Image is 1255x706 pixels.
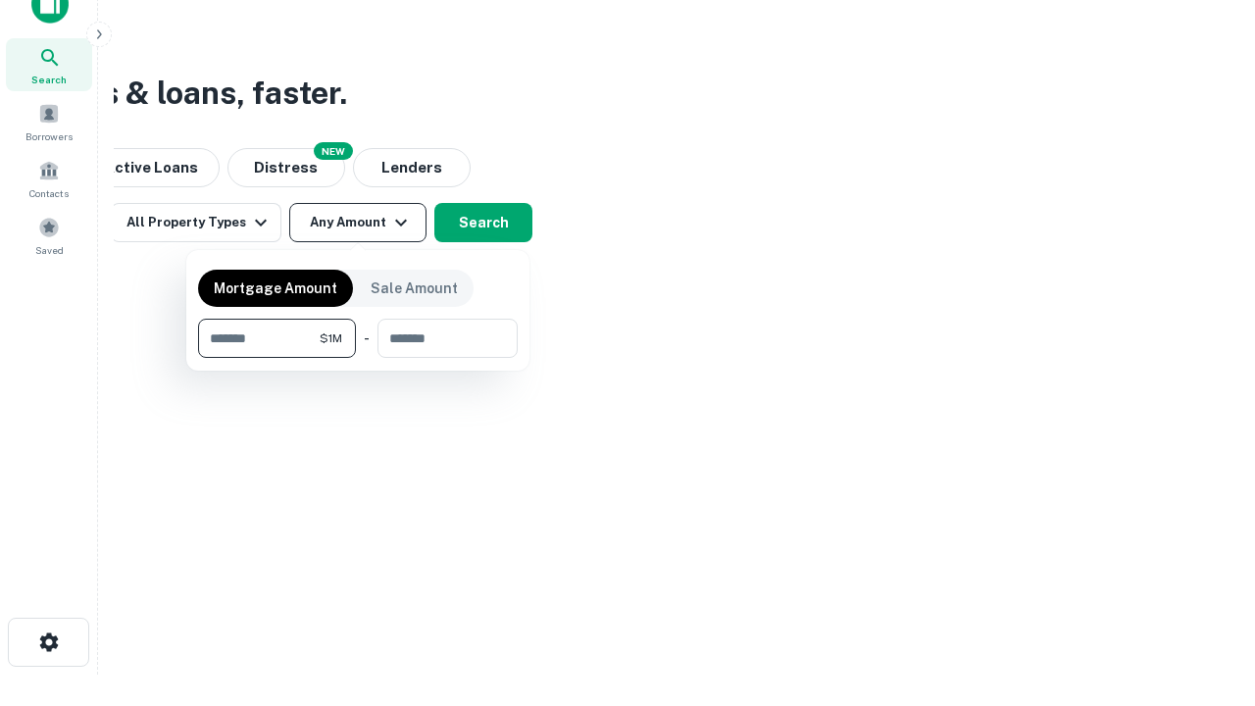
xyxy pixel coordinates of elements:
div: - [364,319,370,358]
span: $1M [320,329,342,347]
p: Mortgage Amount [214,277,337,299]
p: Sale Amount [371,277,458,299]
iframe: Chat Widget [1157,549,1255,643]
